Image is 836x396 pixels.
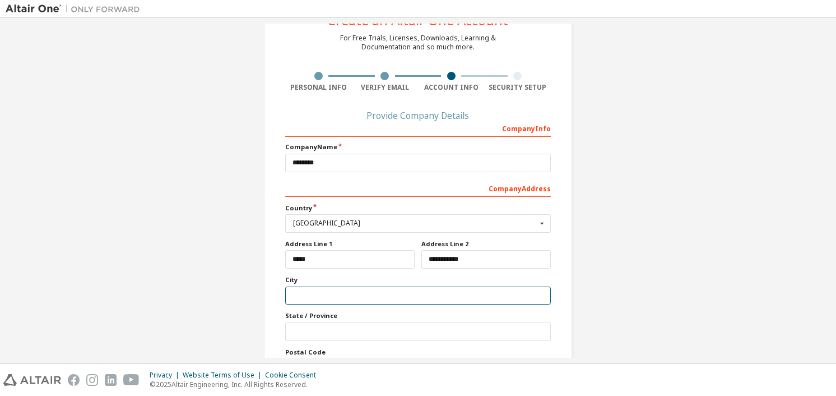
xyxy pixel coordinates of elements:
[285,179,551,197] div: Company Address
[150,380,323,389] p: © 2025 Altair Engineering, Inc. All Rights Reserved.
[285,142,551,151] label: Company Name
[265,371,323,380] div: Cookie Consent
[285,240,415,248] label: Address Line 1
[150,371,183,380] div: Privacy
[183,371,265,380] div: Website Terms of Use
[86,374,98,386] img: instagram.svg
[3,374,61,386] img: altair_logo.svg
[285,204,551,213] label: Country
[285,119,551,137] div: Company Info
[6,3,146,15] img: Altair One
[285,83,352,92] div: Personal Info
[285,348,551,357] label: Postal Code
[418,83,485,92] div: Account Info
[285,275,551,284] label: City
[485,83,551,92] div: Security Setup
[123,374,140,386] img: youtube.svg
[340,34,496,52] div: For Free Trials, Licenses, Downloads, Learning & Documentation and so much more.
[285,311,551,320] label: State / Province
[328,13,509,27] div: Create an Altair One Account
[293,220,537,227] div: [GEOGRAPHIC_DATA]
[285,112,551,119] div: Provide Company Details
[105,374,117,386] img: linkedin.svg
[352,83,419,92] div: Verify Email
[68,374,80,386] img: facebook.svg
[421,240,551,248] label: Address Line 2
